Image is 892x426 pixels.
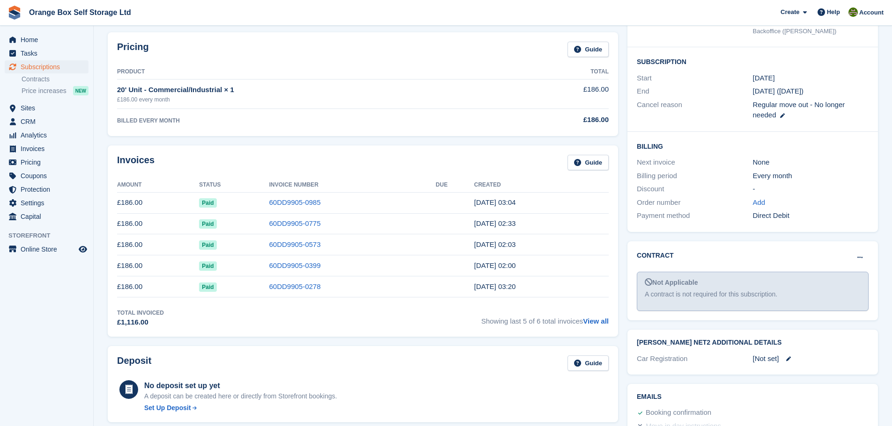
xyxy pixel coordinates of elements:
[21,60,77,73] span: Subscriptions
[5,169,88,182] a: menu
[117,234,199,255] td: £186.00
[21,196,77,209] span: Settings
[22,86,88,96] a: Price increases NEW
[637,210,752,221] div: Payment method
[22,75,88,84] a: Contracts
[117,116,521,125] div: BILLED EVERY MONTH
[859,8,884,17] span: Account
[637,73,752,84] div: Start
[637,251,674,260] h2: Contract
[199,240,216,250] span: Paid
[637,393,869,401] h2: Emails
[21,101,77,115] span: Sites
[8,231,93,240] span: Storefront
[21,142,77,155] span: Invoices
[7,6,22,20] img: stora-icon-8386f47178a22dfd0bd8f6a31ec36ba5ce8667c1dd55bd0f319d3a0aa187defe.svg
[117,95,521,104] div: £186.00 every month
[637,171,752,181] div: Billing period
[474,282,516,290] time: 2025-04-01 02:20:25 UTC
[117,178,199,193] th: Amount
[199,261,216,271] span: Paid
[5,101,88,115] a: menu
[5,243,88,256] a: menu
[117,213,199,234] td: £186.00
[25,5,135,20] a: Orange Box Self Storage Ltd
[22,87,66,95] span: Price increases
[436,178,474,193] th: Due
[21,129,77,142] span: Analytics
[568,355,609,371] a: Guide
[521,79,609,108] td: £186.00
[646,407,711,419] div: Booking confirmation
[521,65,609,79] th: Total
[5,33,88,46] a: menu
[781,7,799,17] span: Create
[474,261,516,269] time: 2025-05-01 01:00:47 UTC
[73,86,88,95] div: NEW
[269,219,321,227] a: 60DD9905-0775
[21,169,77,182] span: Coupons
[21,243,77,256] span: Online Store
[637,57,869,66] h2: Subscription
[269,282,321,290] a: 60DD9905-0278
[827,7,840,17] span: Help
[117,155,155,170] h2: Invoices
[21,183,77,196] span: Protection
[637,354,752,364] div: Car Registration
[5,60,88,73] a: menu
[5,196,88,209] a: menu
[753,354,869,364] div: [Not set]
[269,261,321,269] a: 60DD9905-0399
[199,178,269,193] th: Status
[753,87,804,95] span: [DATE] ([DATE])
[568,42,609,57] a: Guide
[637,141,869,151] h2: Billing
[117,192,199,213] td: £186.00
[144,403,191,413] div: Set Up Deposit
[5,142,88,155] a: menu
[117,255,199,276] td: £186.00
[637,100,752,121] div: Cancel reason
[753,101,845,119] span: Regular move out - No longer needed
[753,73,775,84] time: 2025-03-01 01:00:00 UTC
[21,115,77,128] span: CRM
[5,156,88,169] a: menu
[144,403,337,413] a: Set Up Deposit
[637,16,752,36] div: Booked
[269,178,436,193] th: Invoice Number
[5,210,88,223] a: menu
[645,278,861,288] div: Not Applicable
[117,85,521,95] div: 20' Unit - Commercial/Industrial × 1
[117,355,151,371] h2: Deposit
[637,339,869,347] h2: [PERSON_NAME] Net2 Additional Details
[753,27,869,36] div: Backoffice ([PERSON_NAME])
[753,171,869,181] div: Every month
[474,219,516,227] time: 2025-07-01 01:33:02 UTC
[637,197,752,208] div: Order number
[77,244,88,255] a: Preview store
[637,157,752,168] div: Next invoice
[753,157,869,168] div: None
[753,197,766,208] a: Add
[144,380,337,391] div: No deposit set up yet
[117,309,164,317] div: Total Invoiced
[474,178,609,193] th: Created
[199,282,216,292] span: Paid
[645,289,861,299] div: A contract is not required for this subscription.
[21,156,77,169] span: Pricing
[474,198,516,206] time: 2025-08-01 02:04:56 UTC
[583,317,609,325] a: View all
[474,240,516,248] time: 2025-06-01 01:03:38 UTC
[521,115,609,125] div: £186.00
[117,276,199,297] td: £186.00
[117,317,164,328] div: £1,116.00
[269,240,321,248] a: 60DD9905-0573
[5,183,88,196] a: menu
[637,86,752,97] div: End
[848,7,858,17] img: Pippa White
[21,210,77,223] span: Capital
[5,115,88,128] a: menu
[269,198,321,206] a: 60DD9905-0985
[753,210,869,221] div: Direct Debit
[753,184,869,195] div: -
